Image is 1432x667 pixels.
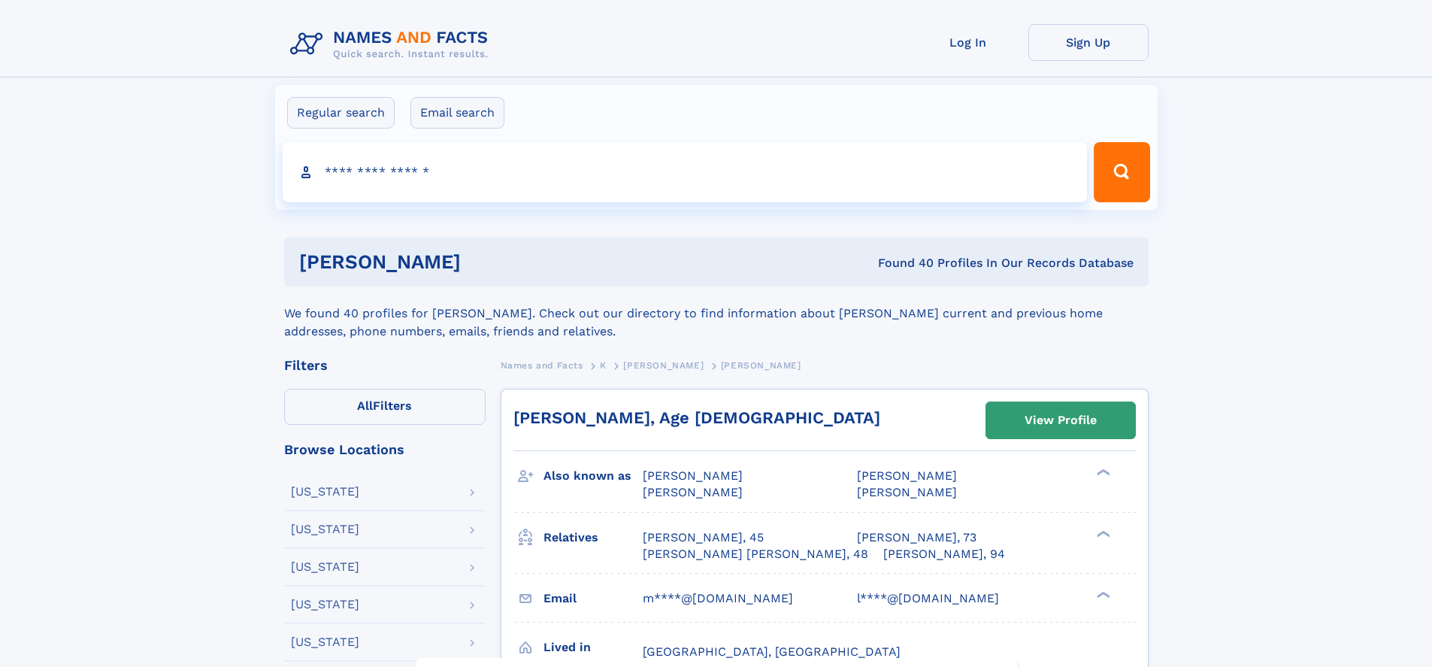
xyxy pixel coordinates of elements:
[513,408,880,427] a: [PERSON_NAME], Age [DEMOGRAPHIC_DATA]
[291,636,359,648] div: [US_STATE]
[1025,403,1097,438] div: View Profile
[299,253,670,271] h1: [PERSON_NAME]
[284,359,486,372] div: Filters
[721,360,801,371] span: [PERSON_NAME]
[643,485,743,499] span: [PERSON_NAME]
[600,356,607,374] a: K
[643,644,901,659] span: [GEOGRAPHIC_DATA], [GEOGRAPHIC_DATA]
[986,402,1135,438] a: View Profile
[1093,529,1111,538] div: ❯
[543,525,643,550] h3: Relatives
[501,356,583,374] a: Names and Facts
[357,399,373,413] span: All
[669,255,1134,271] div: Found 40 Profiles In Our Records Database
[291,599,359,611] div: [US_STATE]
[643,468,743,483] span: [PERSON_NAME]
[643,546,868,562] a: [PERSON_NAME] [PERSON_NAME], 48
[284,24,501,65] img: Logo Names and Facts
[410,97,504,129] label: Email search
[1093,468,1111,478] div: ❯
[287,97,395,129] label: Regular search
[284,443,486,456] div: Browse Locations
[284,389,486,425] label: Filters
[857,529,976,546] a: [PERSON_NAME], 73
[291,486,359,498] div: [US_STATE]
[623,360,704,371] span: [PERSON_NAME]
[1028,24,1149,61] a: Sign Up
[883,546,1005,562] a: [PERSON_NAME], 94
[284,287,1149,341] div: We found 40 profiles for [PERSON_NAME]. Check out our directory to find information about [PERSON...
[643,529,764,546] a: [PERSON_NAME], 45
[857,468,957,483] span: [PERSON_NAME]
[543,586,643,611] h3: Email
[283,142,1088,202] input: search input
[857,485,957,499] span: [PERSON_NAME]
[291,561,359,573] div: [US_STATE]
[908,24,1028,61] a: Log In
[543,463,643,489] h3: Also known as
[543,635,643,660] h3: Lived in
[291,523,359,535] div: [US_STATE]
[600,360,607,371] span: K
[623,356,704,374] a: [PERSON_NAME]
[1094,142,1149,202] button: Search Button
[1093,590,1111,599] div: ❯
